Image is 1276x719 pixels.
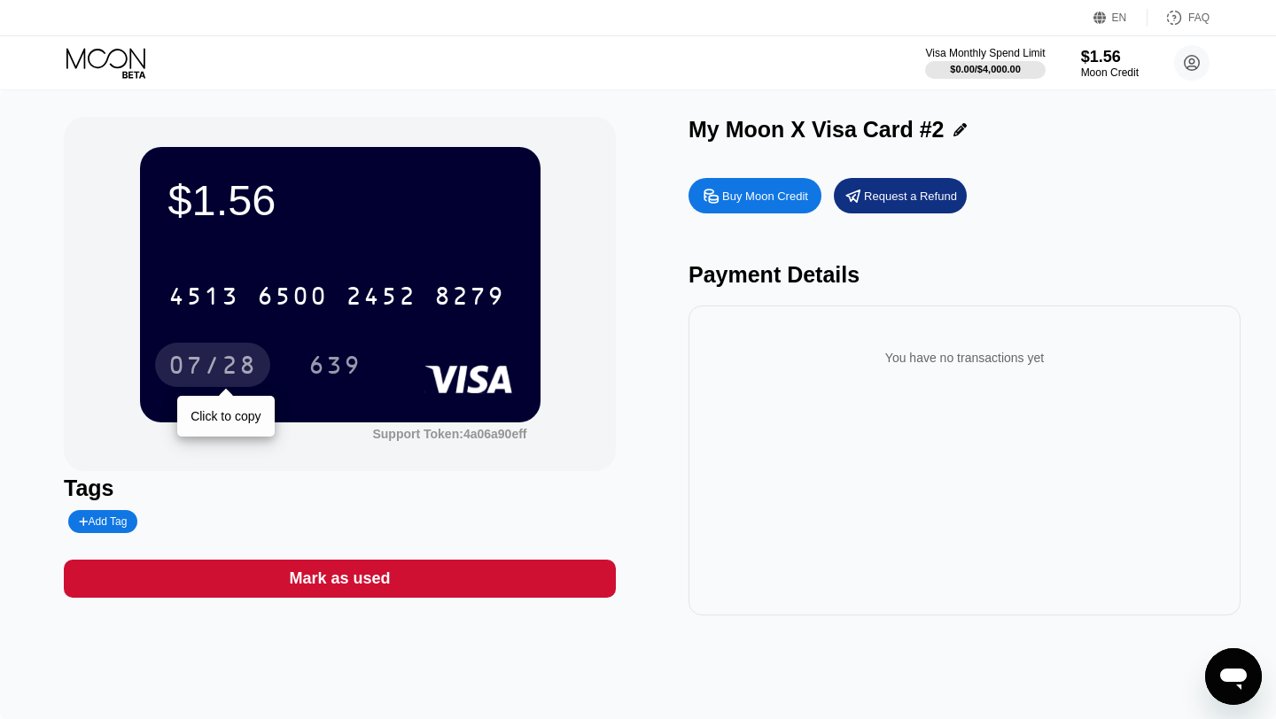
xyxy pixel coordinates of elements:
[1081,48,1139,79] div: $1.56Moon Credit
[1081,66,1139,79] div: Moon Credit
[168,284,239,313] div: 4513
[434,284,505,313] div: 8279
[1148,9,1210,27] div: FAQ
[372,427,526,441] div: Support Token:4a06a90eff
[257,284,328,313] div: 6500
[1093,9,1148,27] div: EN
[1188,12,1210,24] div: FAQ
[1112,12,1127,24] div: EN
[168,175,512,225] div: $1.56
[689,117,945,143] div: My Moon X Visa Card #2
[925,47,1045,79] div: Visa Monthly Spend Limit$0.00/$4,000.00
[689,262,1241,288] div: Payment Details
[950,64,1021,74] div: $0.00 / $4,000.00
[346,284,416,313] div: 2452
[703,333,1226,383] div: You have no transactions yet
[722,189,808,204] div: Buy Moon Credit
[158,274,516,318] div: 4513650024528279
[1205,648,1262,705] iframe: Button to launch messaging window
[68,510,137,533] div: Add Tag
[155,343,270,387] div: 07/28
[689,178,821,213] div: Buy Moon Credit
[834,178,967,213] div: Request a Refund
[79,515,127,528] div: Add Tag
[64,560,616,598] div: Mark as used
[295,343,375,387] div: 639
[925,47,1045,59] div: Visa Monthly Spend Limit
[289,568,390,589] div: Mark as used
[64,475,616,501] div: Tags
[372,427,526,441] div: Support Token: 4a06a90eff
[1081,48,1139,66] div: $1.56
[168,353,257,382] div: 07/28
[308,353,362,382] div: 639
[864,189,957,204] div: Request a Refund
[191,409,261,423] div: Click to copy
